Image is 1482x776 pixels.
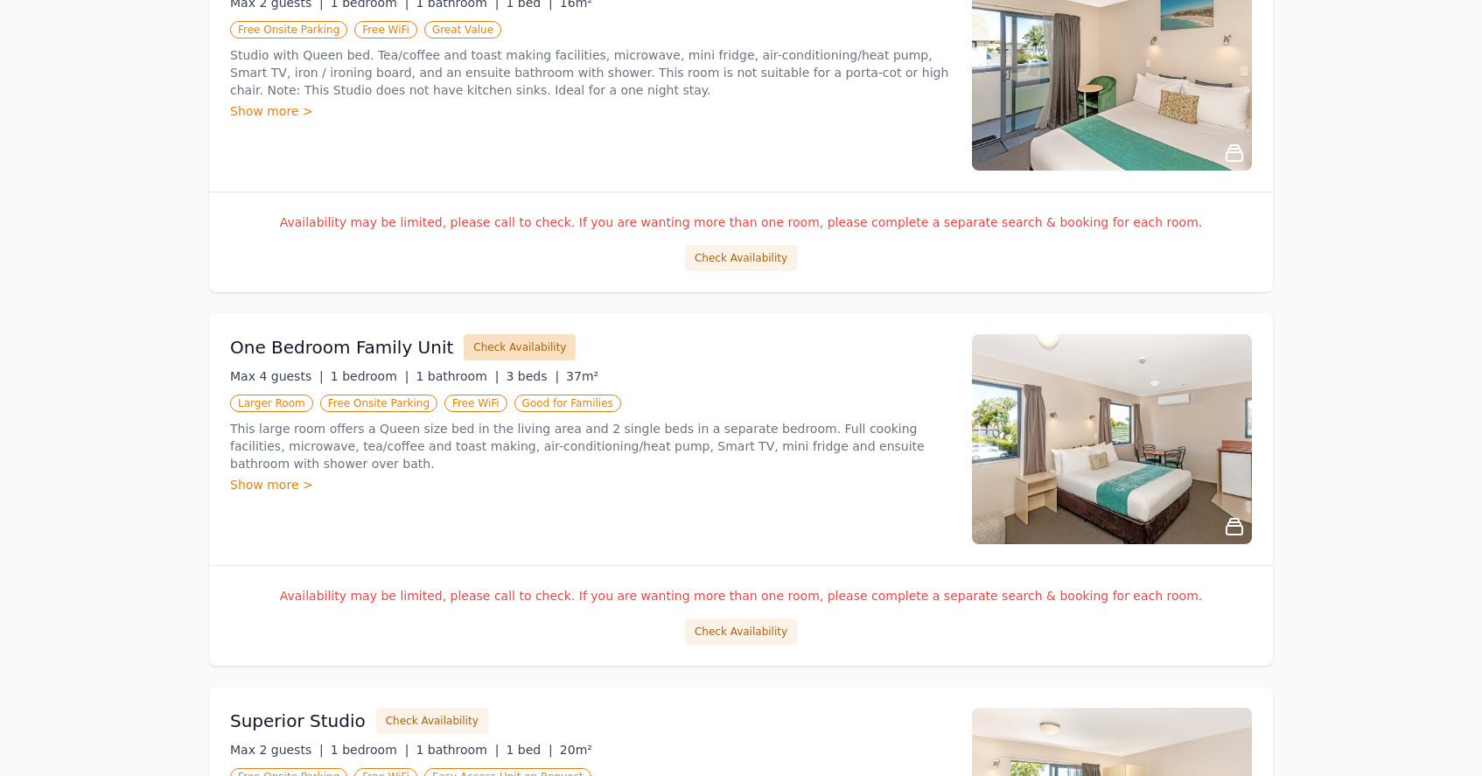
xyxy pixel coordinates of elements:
[331,369,409,383] span: 1 bedroom |
[320,395,437,412] span: Free Onsite Parking
[424,21,501,38] span: Great Value
[230,213,1252,231] p: Availability may be limited, please call to check. If you are wanting more than one room, please ...
[376,708,488,734] button: Check Availability
[560,743,592,757] span: 20m²
[230,476,951,493] div: Show more >
[685,619,797,645] button: Check Availability
[354,21,417,38] span: Free WiFi
[685,245,797,271] button: Check Availability
[506,743,552,757] span: 1 bed |
[566,369,598,383] span: 37m²
[230,46,951,99] p: Studio with Queen bed. Tea/coffee and toast making facilities, microwave, mini fridge, air-condit...
[230,743,324,757] span: Max 2 guests |
[416,369,499,383] span: 1 bathroom |
[416,743,499,757] span: 1 bathroom |
[331,743,409,757] span: 1 bedroom |
[230,420,951,472] p: This large room offers a Queen size bed in the living area and 2 single beds in a separate bedroo...
[464,334,576,360] button: Check Availability
[230,369,324,383] span: Max 4 guests |
[230,587,1252,605] p: Availability may be limited, please call to check. If you are wanting more than one room, please ...
[230,21,347,38] span: Free Onsite Parking
[230,395,313,412] span: Larger Room
[514,395,621,412] span: Good for Families
[230,102,951,120] div: Show more >
[506,369,559,383] span: 3 beds |
[230,335,453,360] h3: One Bedroom Family Unit
[230,709,366,733] h3: Superior Studio
[444,395,507,412] span: Free WiFi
